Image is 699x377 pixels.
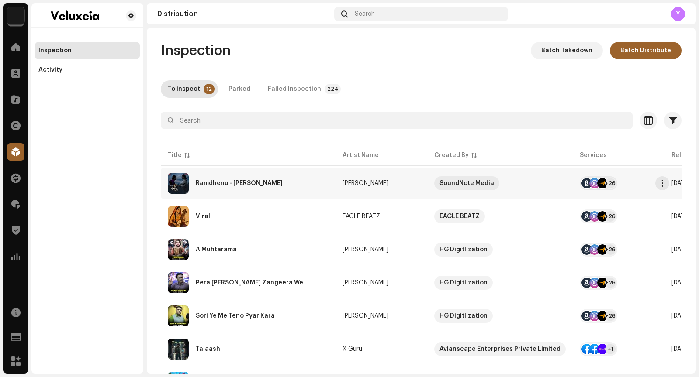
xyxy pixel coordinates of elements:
div: Created By [434,151,469,160]
div: Sori Ye Me Teno Pyar Kara [196,313,275,319]
span: Batch Takedown [541,42,592,59]
span: HG Digitlization [434,276,566,290]
img: 6134391c-5c74-4e8c-8457-dda048633b47 [168,339,189,360]
re-m-nav-item: Inspection [35,42,140,59]
img: 39749527-8891-4fb7-8b6f-e763b13e9016 [168,206,189,227]
span: HG Digitlization [434,309,566,323]
div: +26 [605,244,616,255]
span: Shahid Ali Babu [343,313,420,319]
div: A Muhtarama [196,247,237,253]
div: +26 [605,211,616,222]
button: Batch Distribute [610,42,682,59]
img: d9701fee-f6e3-47a1-8bf7-e66460a609cf [168,305,189,326]
div: [PERSON_NAME] [343,247,388,253]
span: EAGLE BEATZ [434,209,566,223]
div: Viral [196,213,210,219]
span: Oct 8, 2025 [671,180,690,186]
div: Ramdhenu - Edhani Jilmil Hahi [196,180,283,186]
span: Batch Distribute [620,42,671,59]
span: Diju Baruah [343,180,420,186]
div: To inspect [168,80,200,98]
div: +26 [605,278,616,288]
p-badge: 224 [325,84,341,94]
div: Distribution [157,10,331,17]
img: 66b290b1-ce8f-45e5-8c16-0ee959377982 [38,10,112,21]
span: X Guru [343,346,420,352]
div: Pera Wech Zangeera We [196,280,303,286]
div: Talaash [196,346,220,352]
span: Inspection [161,42,231,59]
div: Activity [38,66,62,73]
div: +1 [605,344,616,354]
div: Inspection [38,47,72,54]
span: Hamayoun Gulistan [343,247,420,253]
div: HG Digitlization [439,309,488,323]
div: EAGLE BEATZ [439,209,480,223]
re-m-nav-item: Activity [35,61,140,79]
div: SoundNote Media [439,176,494,190]
span: Oct 3, 2025 [671,346,690,352]
span: Oct 6, 2025 [671,313,690,319]
div: Failed Inspection [268,80,321,98]
div: Title [168,151,182,160]
span: Search [355,10,375,17]
span: Sep 30, 2025 [671,213,690,219]
span: Avianscape Enterprises Private Limited [434,342,566,356]
div: Y [671,7,685,21]
button: Batch Takedown [531,42,603,59]
span: Shahid Ali Babu [343,280,420,286]
input: Search [161,112,633,129]
img: 7b6d68bf-840d-467d-8399-e60134b5dce1 [168,272,189,293]
div: +26 [605,178,616,188]
div: HG Digitlization [439,243,488,257]
div: X Guru [343,346,362,352]
img: 5e0b14aa-8188-46af-a2b3-2644d628e69a [7,7,24,24]
span: Oct 6, 2025 [671,247,690,253]
div: Avianscape Enterprises Private Limited [439,342,561,356]
img: 48b48098-f78b-4398-a224-6d941c3ac9c0 [168,173,189,194]
div: Parked [228,80,250,98]
span: EAGLE BEATZ [343,213,420,219]
div: HG Digitlization [439,276,488,290]
div: [PERSON_NAME] [343,180,388,186]
span: Oct 6, 2025 [671,280,690,286]
div: [PERSON_NAME] [343,280,388,286]
span: SoundNote Media [434,176,566,190]
div: [PERSON_NAME] [343,313,388,319]
p-badge: 12 [204,84,215,94]
div: +26 [605,311,616,321]
img: 15491b22-5f00-4f24-8613-acd483467e5a [168,239,189,260]
div: EAGLE BEATZ [343,213,380,219]
span: HG Digitlization [434,243,566,257]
